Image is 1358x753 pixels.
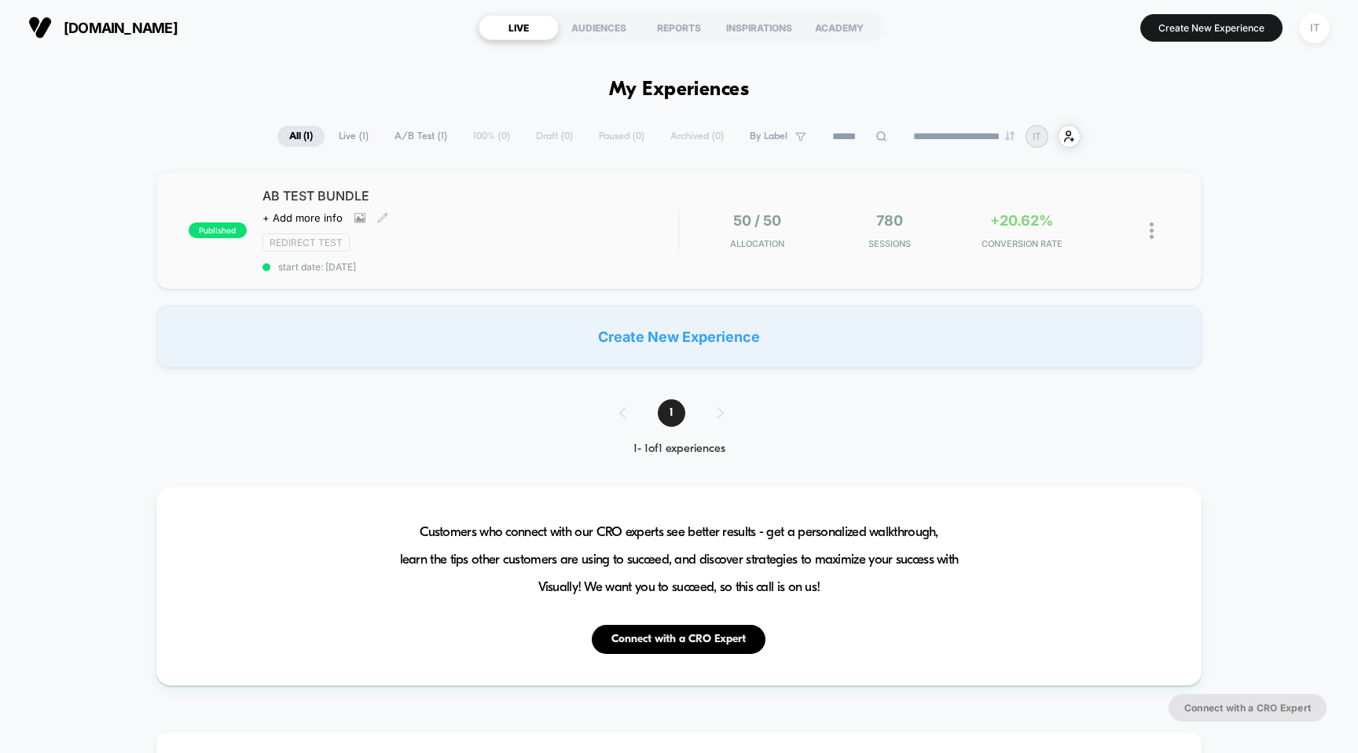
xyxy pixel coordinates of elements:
[604,443,755,456] div: 1 - 1 of 1 experiences
[1150,222,1154,239] img: close
[262,211,343,224] span: + Add more info
[468,361,505,378] div: Current time
[1299,13,1330,43] div: IT
[277,126,325,147] span: All ( 1 )
[383,126,459,147] span: A/B Test ( 1 )
[328,176,365,214] button: Play, NEW DEMO 2025-VEED.mp4
[733,212,781,229] span: 50 / 50
[8,357,33,382] button: Play, NEW DEMO 2025-VEED.mp4
[479,15,559,40] div: LIVE
[1140,14,1283,42] button: Create New Experience
[1033,130,1041,142] p: IT
[1005,131,1015,141] img: end
[262,188,679,204] span: AB TEST BUNDLE
[990,212,1053,229] span: +20.62%
[828,238,952,249] span: Sessions
[12,336,684,351] input: Seek
[262,261,679,273] span: start date: [DATE]
[609,79,750,101] h1: My Experiences
[639,15,719,40] div: REPORTS
[960,238,1084,249] span: CONVERSION RATE
[64,20,178,36] span: [DOMAIN_NAME]
[579,362,626,377] input: Volume
[559,15,639,40] div: AUDIENCES
[507,361,549,378] div: Duration
[400,519,959,601] span: Customers who connect with our CRO experts see better results - get a personalized walkthrough, l...
[730,238,784,249] span: Allocation
[719,15,799,40] div: INSPIRATIONS
[156,305,1202,368] div: Create New Experience
[1169,694,1327,722] button: Connect with a CRO Expert
[658,399,685,427] span: 1
[262,233,350,252] span: Redirect Test
[28,16,52,39] img: Visually logo
[1294,12,1334,44] button: IT
[592,625,765,654] button: Connect with a CRO Expert
[189,222,247,238] span: published
[327,126,380,147] span: Live ( 1 )
[876,212,903,229] span: 780
[750,130,787,142] span: By Label
[24,15,182,40] button: [DOMAIN_NAME]
[799,15,879,40] div: ACADEMY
